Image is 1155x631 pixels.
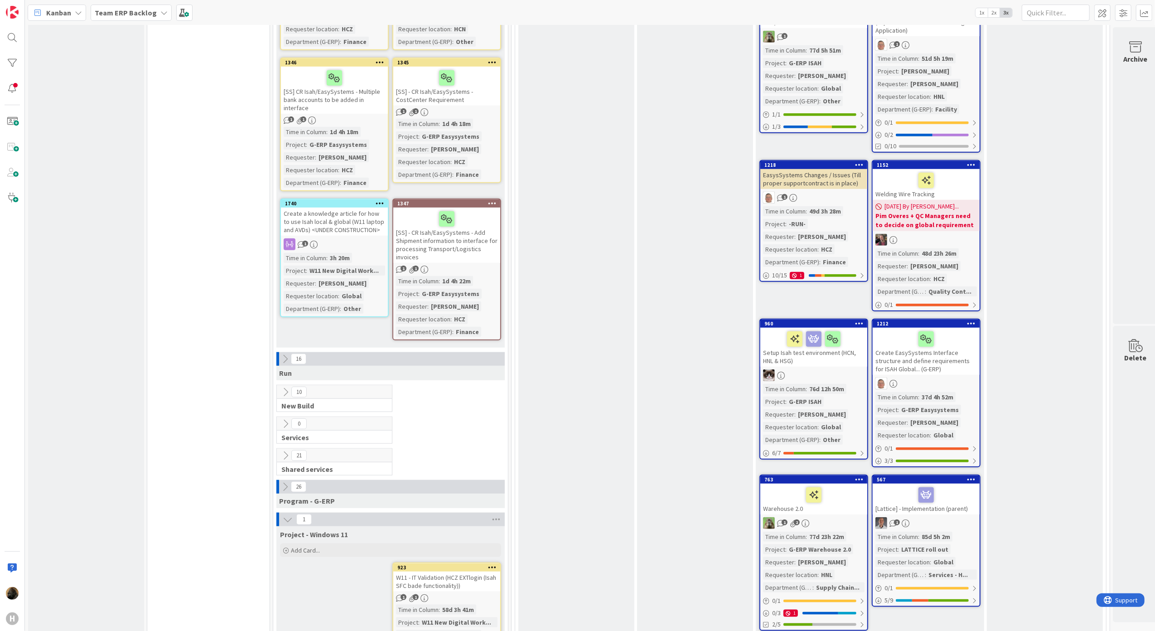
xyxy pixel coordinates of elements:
[817,83,819,93] span: :
[884,202,959,211] span: [DATE] By [PERSON_NAME]...
[284,304,340,314] div: Department (G-ERP)
[284,152,315,162] div: Requester
[930,92,931,102] span: :
[760,161,867,189] div: 1218EasysSystems Changes / Issues (Till proper supportcontract is in place)
[763,397,785,407] div: Project
[919,248,959,258] div: 48d 23h 26m
[875,92,930,102] div: Requester location
[396,327,452,337] div: Department (G-ERP)
[418,289,420,299] span: :
[763,244,817,254] div: Requester location
[763,384,806,394] div: Time in Column
[429,144,481,154] div: [PERSON_NAME]
[772,122,781,131] span: 1 / 3
[873,443,980,454] div: 0/1
[787,58,824,68] div: G-ERP ISAH
[401,108,406,114] span: 1
[413,266,419,272] span: 1
[339,165,355,175] div: HCZ
[919,392,956,402] div: 37d 4h 52m
[397,564,500,571] div: 923
[452,327,454,337] span: :
[907,417,908,427] span: :
[875,392,918,402] div: Time in Column
[873,455,980,466] div: 3/3
[772,271,787,280] span: 10 / 15
[932,104,933,114] span: :
[873,328,980,375] div: Create EasySystems Interface structure and define requirements for ISAH Global... (G-ERP)
[340,178,341,188] span: :
[284,140,306,150] div: Project
[782,33,788,39] span: 1
[454,170,481,180] div: Finance
[925,570,926,580] span: :
[930,430,931,440] span: :
[760,320,867,328] div: 960
[339,24,355,34] div: HCZ
[873,378,980,389] div: lD
[817,422,819,432] span: :
[787,397,824,407] div: G-ERP ISAH
[884,456,893,466] span: 3 / 3
[95,8,157,17] b: Team ERP Backlog
[764,320,867,327] div: 960
[898,544,899,554] span: :
[875,417,907,427] div: Requester
[396,24,450,34] div: Requester location
[429,301,481,311] div: [PERSON_NAME]
[341,178,369,188] div: Finance
[392,199,501,340] a: 1347[SS] - CR Isah/EasySystems - Add Shipment information to interface for processing Transport/L...
[796,232,848,242] div: [PERSON_NAME]
[763,219,785,229] div: Project
[393,58,500,67] div: 1345
[291,546,320,554] span: Add Card...
[926,286,974,296] div: Quality Cont...
[280,199,389,317] a: 1740Create a knowledge article for how to use Isah local & global (W11 laptop and AVDs) <UNDER CO...
[807,532,846,542] div: 77d 23h 22m
[307,140,369,150] div: G-ERP Easysystems
[763,570,817,580] div: Requester location
[806,532,807,542] span: :
[759,475,868,631] a: 763Warehouse 2.0TTTime in Column:77d 23h 22mProject:G-ERP Warehouse 2.0Requester:[PERSON_NAME]Req...
[899,66,952,76] div: [PERSON_NAME]
[341,37,369,47] div: Finance
[872,319,981,467] a: 1212Create EasySystems Interface structure and define requirements for ISAH Global... (G-ERP)lDTi...
[918,532,919,542] span: :
[873,169,980,200] div: Welding Wire Tracking
[872,475,981,607] a: 567[Lattice] - Implementation (parent)PSTime in Column:85d 5h 2mProject:LATTICE roll outRequester...
[6,587,19,600] img: ND
[396,119,439,129] div: Time in Column
[393,572,500,592] div: W11 - IT Validation (HCZ EXTlogin (Isah SFC bade functionality))
[454,37,476,47] div: Other
[806,45,807,55] span: :
[884,444,893,453] span: 0 / 1
[918,392,919,402] span: :
[760,121,867,132] div: 1/3
[396,301,427,311] div: Requester
[284,178,340,188] div: Department (G-ERP)
[760,270,867,281] div: 10/151
[873,476,980,484] div: 567
[884,118,893,127] span: 0 / 1
[396,157,450,167] div: Requester location
[796,409,848,419] div: [PERSON_NAME]
[875,286,925,296] div: Department (G-ERP)
[763,96,819,106] div: Department (G-ERP)
[819,570,835,580] div: HNL
[452,314,468,324] div: HCZ
[908,261,961,271] div: [PERSON_NAME]
[918,53,919,63] span: :
[393,58,500,106] div: 1345[SS] - CR Isah/EasySystems - CostCenter Requirement
[454,327,481,337] div: Finance
[396,131,418,141] div: Project
[875,261,907,271] div: Requester
[785,397,787,407] span: :
[284,266,306,276] div: Project
[396,314,450,324] div: Requester location
[931,557,956,567] div: Global
[420,131,482,141] div: G-ERP Easysystems
[439,276,440,286] span: :
[875,53,918,63] div: Time in Column
[763,206,806,216] div: Time in Column
[908,417,961,427] div: [PERSON_NAME]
